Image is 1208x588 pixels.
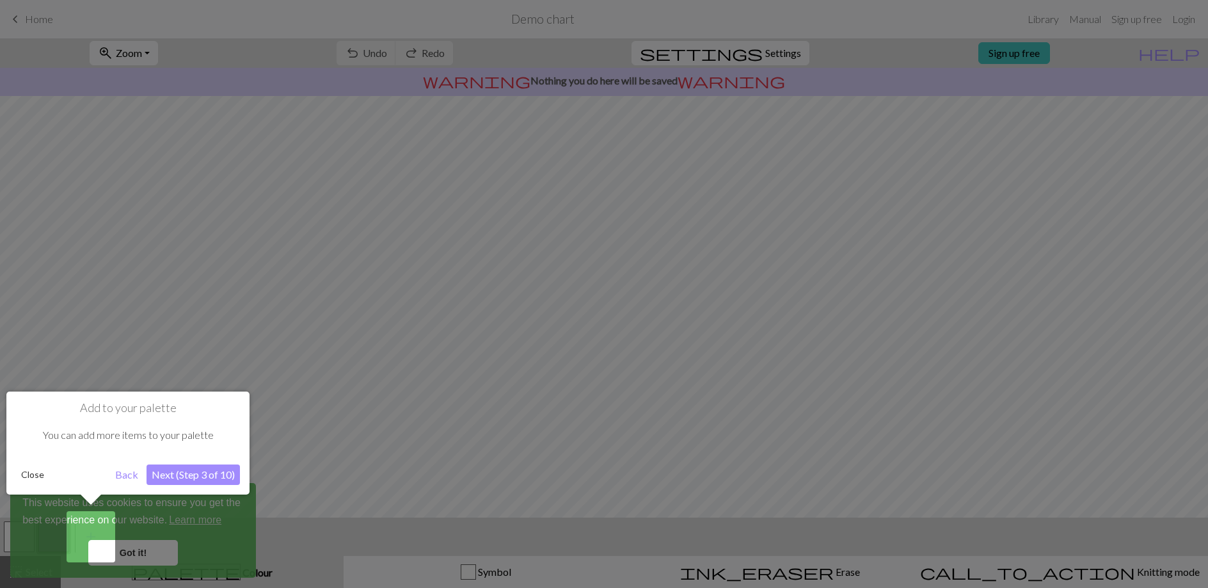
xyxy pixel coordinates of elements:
[110,465,143,485] button: Back
[6,392,250,495] div: Add to your palette
[16,465,49,484] button: Close
[16,415,240,455] div: You can add more items to your palette
[147,465,240,485] button: Next (Step 3 of 10)
[16,401,240,415] h1: Add to your palette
